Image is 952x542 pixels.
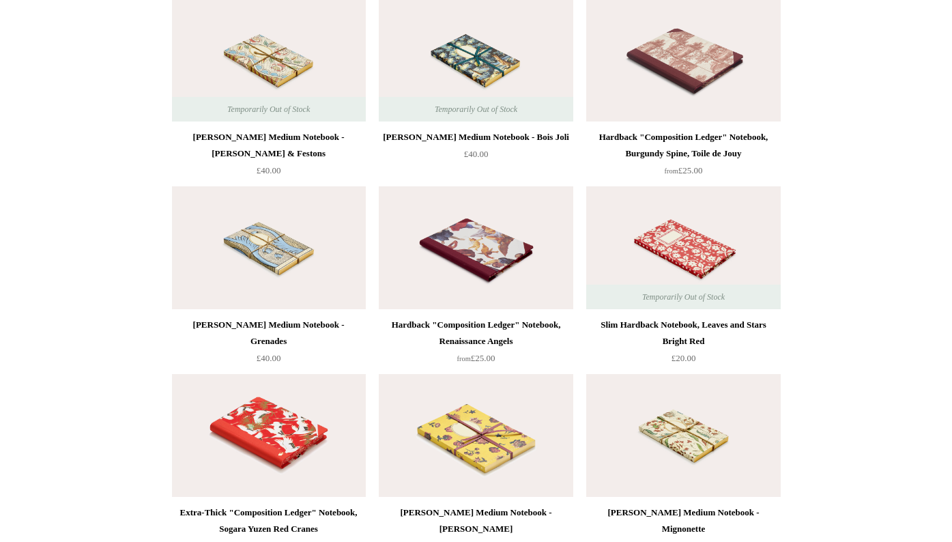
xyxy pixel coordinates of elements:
span: £20.00 [672,353,696,363]
span: Temporarily Out of Stock [214,97,323,122]
div: Slim Hardback Notebook, Leaves and Stars Bright Red [590,317,777,350]
img: Antoinette Poisson Medium Notebook - Mignonette [586,374,780,497]
img: Antoinette Poisson Medium Notebook - Bien Aimee [379,374,573,497]
span: from [457,355,471,362]
span: £40.00 [464,149,489,159]
span: from [665,167,678,175]
span: £40.00 [257,165,281,175]
a: Hardback "Composition Ledger" Notebook, Burgundy Spine, Toile de Jouy from£25.00 [586,129,780,185]
div: [PERSON_NAME] Medium Notebook - Mignonette [590,504,777,537]
span: £25.00 [665,165,703,175]
a: [PERSON_NAME] Medium Notebook - Grenades £40.00 [172,317,366,373]
div: [PERSON_NAME] Medium Notebook - [PERSON_NAME] [382,504,569,537]
span: Temporarily Out of Stock [629,285,738,309]
a: Antoinette Poisson Medium Notebook - Bien Aimee Antoinette Poisson Medium Notebook - Bien Aimee [379,374,573,497]
a: Slim Hardback Notebook, Leaves and Stars Bright Red Slim Hardback Notebook, Leaves and Stars Brig... [586,186,780,309]
span: £40.00 [257,353,281,363]
a: Extra-Thick "Composition Ledger" Notebook, Sogara Yuzen Red Cranes Extra-Thick "Composition Ledge... [172,374,366,497]
a: Antoinette Poisson Medium Notebook - Mignonette Antoinette Poisson Medium Notebook - Mignonette [586,374,780,497]
div: [PERSON_NAME] Medium Notebook - [PERSON_NAME] & Festons [175,129,362,162]
a: Antoinette Poisson Medium Notebook - Grenades Antoinette Poisson Medium Notebook - Grenades [172,186,366,309]
div: Hardback "Composition Ledger" Notebook, Renaissance Angels [382,317,569,350]
a: [PERSON_NAME] Medium Notebook - Bois Joli £40.00 [379,129,573,185]
a: Hardback "Composition Ledger" Notebook, Renaissance Angels from£25.00 [379,317,573,373]
img: Antoinette Poisson Medium Notebook - Grenades [172,186,366,309]
a: [PERSON_NAME] Medium Notebook - [PERSON_NAME] & Festons £40.00 [172,129,366,185]
div: Extra-Thick "Composition Ledger" Notebook, Sogara Yuzen Red Cranes [175,504,362,537]
div: Hardback "Composition Ledger" Notebook, Burgundy Spine, Toile de Jouy [590,129,777,162]
div: [PERSON_NAME] Medium Notebook - Bois Joli [382,129,569,145]
img: Hardback "Composition Ledger" Notebook, Renaissance Angels [379,186,573,309]
img: Slim Hardback Notebook, Leaves and Stars Bright Red [586,186,780,309]
span: Temporarily Out of Stock [421,97,531,122]
img: Extra-Thick "Composition Ledger" Notebook, Sogara Yuzen Red Cranes [172,374,366,497]
a: Slim Hardback Notebook, Leaves and Stars Bright Red £20.00 [586,317,780,373]
a: Hardback "Composition Ledger" Notebook, Renaissance Angels Hardback "Composition Ledger" Notebook... [379,186,573,309]
span: £25.00 [457,353,495,363]
div: [PERSON_NAME] Medium Notebook - Grenades [175,317,362,350]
